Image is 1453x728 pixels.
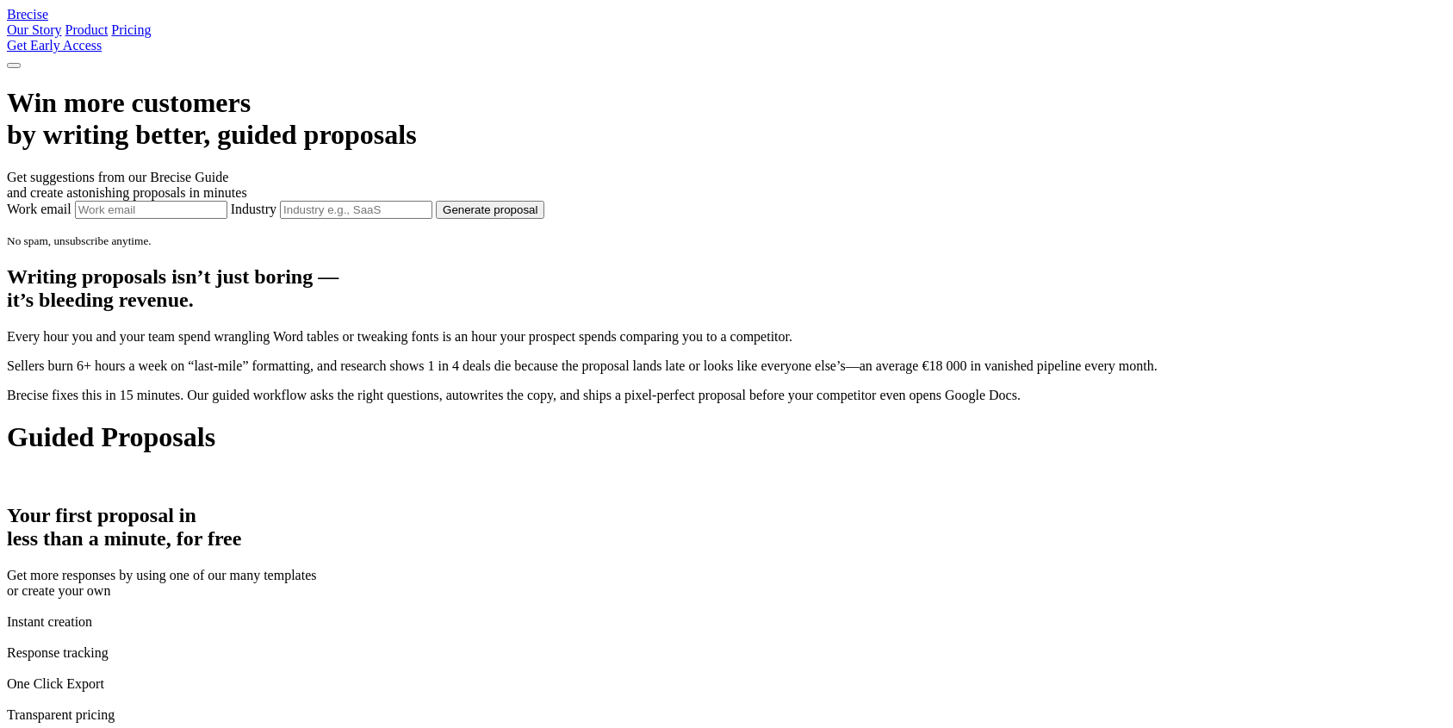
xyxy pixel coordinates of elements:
span: less than a minute, for free [7,527,241,550]
div: Get more responses by using one of our many templates or create your own [7,568,1446,599]
a: Get Early Access [7,38,102,53]
input: Work email [75,201,227,219]
a: Brecise [7,7,48,22]
div: Get suggestions from our Brecise Guide and create astonishing proposals in minutes [7,170,1446,201]
label: Industry [231,202,276,216]
label: Work email [7,202,71,216]
h1: Guided Proposals [7,421,1446,453]
div: Instant creation [7,614,1446,630]
p: Brecise fixes this in 15 minutes. Our guided workflow asks the right questions, autowrites the co... [7,388,1446,403]
a: Product [65,22,109,37]
small: No spam, unsubscribe anytime. [7,234,152,247]
input: Industry e.g., SaaS [280,201,432,219]
span: Generate proposal [443,203,537,216]
p: Every hour you and your team spend wrangling Word tables or tweaking fonts is an hour your prospe... [7,329,1446,345]
div: One Click Export [7,676,1446,692]
a: Pricing [111,22,151,37]
p: Sellers burn 6+ hours a week on “last-mile” formatting, and research shows 1 in 4 deals die becau... [7,358,1446,374]
a: Our Story [7,22,62,37]
h2: Your first proposal in [7,504,1446,551]
h1: Win more customers by writing better, guided proposals [7,87,1446,151]
div: Response tracking [7,645,1446,661]
div: Transparent pricing [7,707,1446,723]
h2: Writing proposals isn’t just boring — it’s bleeding revenue. [7,265,1446,312]
button: Generate sample proposal [436,201,544,219]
